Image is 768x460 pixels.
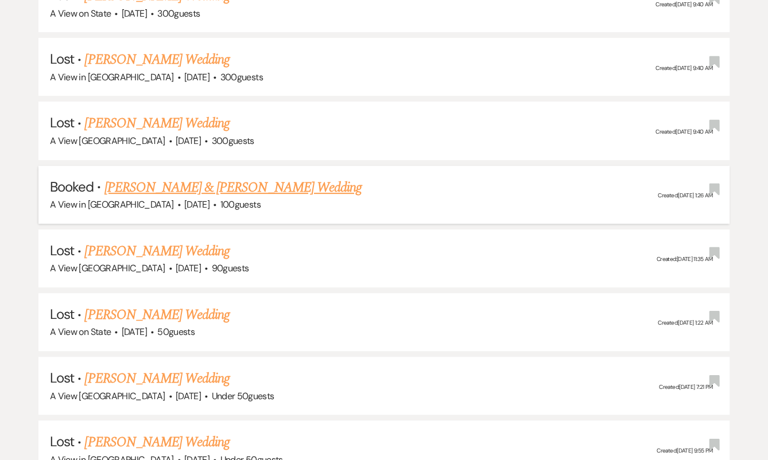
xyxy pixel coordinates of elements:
span: A View [GEOGRAPHIC_DATA] [50,390,165,402]
span: 100 guests [220,198,261,210]
a: [PERSON_NAME] Wedding [84,305,230,325]
span: Lost [50,432,74,450]
a: [PERSON_NAME] Wedding [84,49,230,70]
span: 90 guests [211,262,249,274]
span: Created: [DATE] 1:26 AM [658,192,712,199]
span: Lost [50,241,74,259]
span: Created: [DATE] 9:55 PM [657,447,712,454]
a: [PERSON_NAME] Wedding [84,113,230,134]
span: Created: [DATE] 9:40 AM [655,1,712,8]
span: Created: [DATE] 1:22 AM [658,319,712,327]
span: Booked [50,178,94,196]
span: 300 guests [211,135,254,147]
span: 300 guests [220,71,263,83]
span: Under 50 guests [211,390,274,402]
span: Lost [50,305,74,323]
a: [PERSON_NAME] & [PERSON_NAME] Wedding [104,177,362,198]
span: Created: [DATE] 9:40 AM [655,128,712,135]
span: [DATE] [184,71,210,83]
span: A View [GEOGRAPHIC_DATA] [50,262,165,274]
span: A View on State [50,7,111,20]
span: Created: [DATE] 11:35 AM [657,255,712,263]
span: [DATE] [184,198,210,210]
span: Lost [50,50,74,68]
span: A View [GEOGRAPHIC_DATA] [50,135,165,147]
span: Created: [DATE] 9:40 AM [655,64,712,72]
span: [DATE] [176,390,201,402]
span: [DATE] [122,326,147,338]
a: [PERSON_NAME] Wedding [84,368,230,389]
span: Lost [50,114,74,131]
a: [PERSON_NAME] Wedding [84,432,230,453]
a: [PERSON_NAME] Wedding [84,241,230,262]
span: 300 guests [157,7,200,20]
span: [DATE] [176,262,201,274]
span: A View on State [50,326,111,338]
span: [DATE] [176,135,201,147]
span: Created: [DATE] 7:21 PM [659,383,712,391]
span: [DATE] [122,7,147,20]
span: 50 guests [157,326,195,338]
span: Lost [50,369,74,387]
span: A View in [GEOGRAPHIC_DATA] [50,71,174,83]
span: A View in [GEOGRAPHIC_DATA] [50,198,174,210]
